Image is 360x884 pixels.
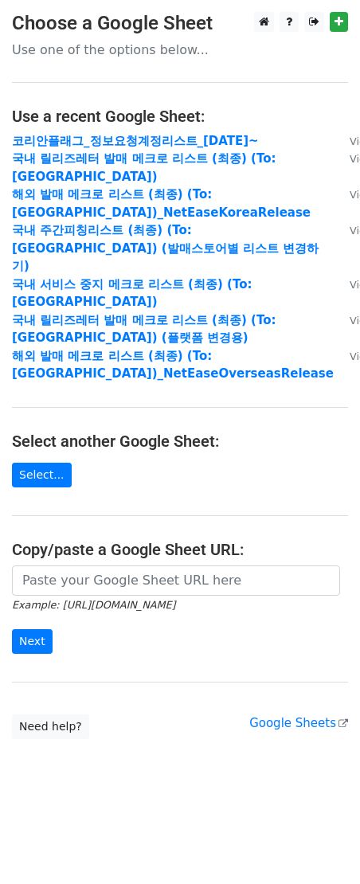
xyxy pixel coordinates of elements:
[12,223,319,273] a: 국내 주간피칭리스트 (최종) (To:[GEOGRAPHIC_DATA]) (발매스토어별 리스트 변경하기)
[12,349,334,381] a: 해외 발매 메크로 리스트 (최종) (To: [GEOGRAPHIC_DATA])_NetEaseOverseasRelease
[12,714,89,739] a: Need help?
[12,463,72,487] a: Select...
[12,432,348,451] h4: Select another Google Sheet:
[12,12,348,35] h3: Choose a Google Sheet
[12,599,175,611] small: Example: [URL][DOMAIN_NAME]
[12,277,252,310] a: 국내 서비스 중지 메크로 리스트 (최종) (To:[GEOGRAPHIC_DATA])
[249,716,348,730] a: Google Sheets
[12,565,340,596] input: Paste your Google Sheet URL here
[12,187,311,220] a: 해외 발매 메크로 리스트 (최종) (To: [GEOGRAPHIC_DATA])_NetEaseKoreaRelease
[12,313,276,346] a: 국내 릴리즈레터 발매 메크로 리스트 (최종) (To:[GEOGRAPHIC_DATA]) (플랫폼 변경용)
[12,134,259,148] a: 코리안플래그_정보요청계정리스트_[DATE]~
[12,107,348,126] h4: Use a recent Google Sheet:
[12,151,276,184] a: 국내 릴리즈레터 발매 메크로 리스트 (최종) (To:[GEOGRAPHIC_DATA])
[12,41,348,58] p: Use one of the options below...
[12,629,53,654] input: Next
[12,540,348,559] h4: Copy/paste a Google Sheet URL:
